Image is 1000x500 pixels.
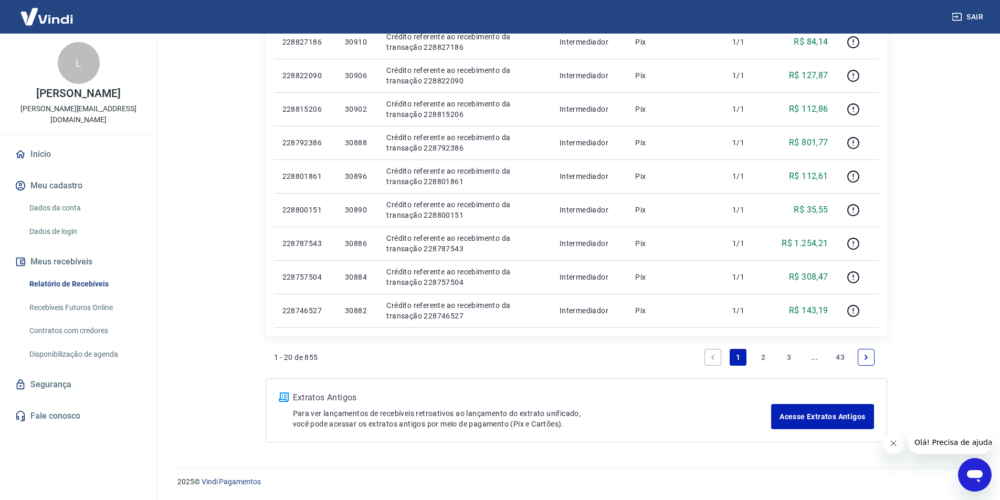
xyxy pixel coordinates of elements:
[560,305,618,316] p: Intermediador
[732,137,763,148] p: 1/1
[386,166,542,187] p: Crédito referente ao recebimento da transação 228801861
[13,1,81,33] img: Vindi
[782,237,828,250] p: R$ 1.254,21
[345,137,370,148] p: 30888
[25,320,144,342] a: Contratos com credores
[58,42,100,84] div: L
[700,345,879,370] ul: Pagination
[13,143,144,166] a: Início
[8,103,149,125] p: [PERSON_NAME][EMAIL_ADDRESS][DOMAIN_NAME]
[732,104,763,114] p: 1/1
[560,272,618,282] p: Intermediador
[13,405,144,428] a: Fale conosco
[635,37,715,47] p: Pix
[345,171,370,182] p: 30896
[25,197,144,219] a: Dados da conta
[560,205,618,215] p: Intermediador
[908,431,992,454] iframe: Mensagem da empresa
[794,36,828,48] p: R$ 84,14
[282,104,328,114] p: 228815206
[560,137,618,148] p: Intermediador
[732,272,763,282] p: 1/1
[293,391,772,404] p: Extratos Antigos
[635,272,715,282] p: Pix
[282,70,328,81] p: 228822090
[345,70,370,81] p: 30906
[858,349,875,366] a: Next page
[345,305,370,316] p: 30882
[560,37,618,47] p: Intermediador
[13,174,144,197] button: Meu cadastro
[279,392,289,402] img: ícone
[635,137,715,148] p: Pix
[274,352,318,363] p: 1 - 20 de 855
[781,349,797,366] a: Page 3
[732,205,763,215] p: 1/1
[345,205,370,215] p: 30890
[13,250,144,273] button: Meus recebíveis
[386,300,542,321] p: Crédito referente ao recebimento da transação 228746527
[789,271,828,283] p: R$ 308,47
[704,349,721,366] a: Previous page
[635,70,715,81] p: Pix
[560,171,618,182] p: Intermediador
[732,305,763,316] p: 1/1
[386,132,542,153] p: Crédito referente ao recebimento da transação 228792386
[6,7,88,16] span: Olá! Precisa de ajuda?
[730,349,746,366] a: Page 1 is your current page
[282,272,328,282] p: 228757504
[282,238,328,249] p: 228787543
[732,171,763,182] p: 1/1
[386,99,542,120] p: Crédito referente ao recebimento da transação 228815206
[635,171,715,182] p: Pix
[25,273,144,295] a: Relatório de Recebíveis
[345,238,370,249] p: 30886
[345,272,370,282] p: 30884
[386,31,542,52] p: Crédito referente ao recebimento da transação 228827186
[883,433,904,454] iframe: Fechar mensagem
[282,305,328,316] p: 228746527
[202,477,261,486] a: Vindi Pagamentos
[560,238,618,249] p: Intermediador
[282,171,328,182] p: 228801861
[732,37,763,47] p: 1/1
[560,104,618,114] p: Intermediador
[755,349,772,366] a: Page 2
[635,305,715,316] p: Pix
[635,238,715,249] p: Pix
[635,104,715,114] p: Pix
[789,136,828,149] p: R$ 801,77
[958,458,992,492] iframe: Botão para abrir a janela de mensagens
[789,304,828,317] p: R$ 143,19
[560,70,618,81] p: Intermediador
[177,476,975,487] p: 2025 ©
[789,170,828,183] p: R$ 112,61
[732,238,763,249] p: 1/1
[13,373,144,396] a: Segurança
[386,233,542,254] p: Crédito referente ao recebimento da transação 228787543
[386,267,542,288] p: Crédito referente ao recebimento da transação 228757504
[806,349,823,366] a: Jump forward
[789,103,828,115] p: R$ 112,86
[25,221,144,242] a: Dados de login
[386,199,542,220] p: Crédito referente ao recebimento da transação 228800151
[25,297,144,318] a: Recebíveis Futuros Online
[282,205,328,215] p: 228800151
[635,205,715,215] p: Pix
[794,204,828,216] p: R$ 35,55
[25,344,144,365] a: Disponibilização de agenda
[950,7,987,27] button: Sair
[771,404,873,429] a: Acesse Extratos Antigos
[386,65,542,86] p: Crédito referente ao recebimento da transação 228822090
[831,349,849,366] a: Page 43
[282,37,328,47] p: 228827186
[36,88,120,99] p: [PERSON_NAME]
[293,408,772,429] p: Para ver lançamentos de recebíveis retroativos ao lançamento do extrato unificado, você pode aces...
[282,137,328,148] p: 228792386
[345,104,370,114] p: 30902
[345,37,370,47] p: 30910
[732,70,763,81] p: 1/1
[789,69,828,82] p: R$ 127,87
